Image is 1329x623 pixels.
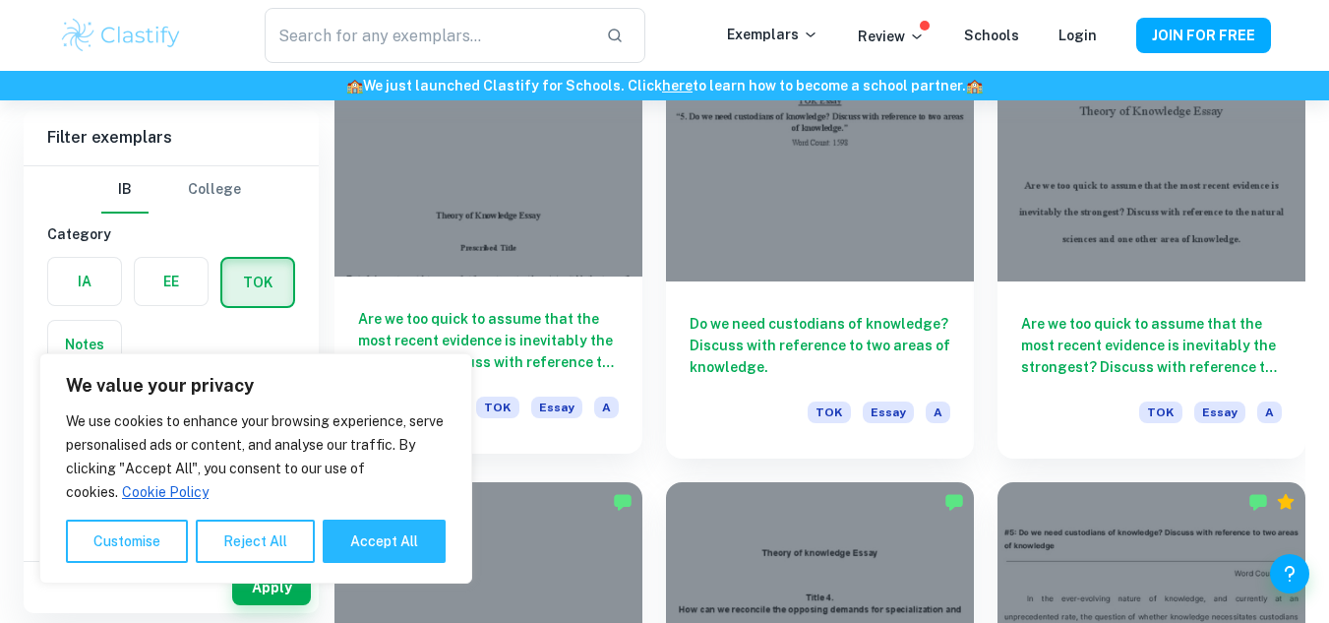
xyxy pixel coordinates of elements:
span: A [1257,402,1282,423]
p: We use cookies to enhance your browsing experience, serve personalised ads or content, and analys... [66,409,446,504]
button: EE [135,258,208,305]
img: Clastify logo [59,16,184,55]
a: Login [1058,28,1097,43]
button: Apply [232,570,311,605]
a: Are we too quick to assume that the most recent evidence is inevitably the strongest? Discuss wit... [334,50,642,459]
span: 🏫 [346,78,363,93]
div: We value your privacy [39,353,472,584]
button: IA [48,258,121,305]
div: Filter type choice [101,166,241,214]
button: Reject All [196,520,315,563]
img: Marked [944,492,964,512]
h6: Are we too quick to assume that the most recent evidence is inevitably the strongest? Discuss wit... [1021,313,1282,378]
button: College [188,166,241,214]
div: Premium [1276,492,1296,512]
input: Search for any exemplars... [265,8,589,63]
span: A [926,402,950,423]
button: Help and Feedback [1270,554,1309,593]
p: Review [858,26,925,47]
h6: We just launched Clastify for Schools. Click to learn how to become a school partner. [4,75,1325,96]
img: Marked [1248,492,1268,512]
button: Accept All [323,520,446,563]
p: We value your privacy [66,374,446,398]
button: Notes [48,321,121,368]
span: Essay [1194,402,1245,423]
button: TOK [222,259,293,306]
span: 🏫 [966,78,983,93]
p: Exemplars [727,24,818,45]
button: Customise [66,520,188,563]
h6: Are we too quick to assume that the most recent evidence is inevitably the strongest? Discuss wit... [358,308,619,373]
a: Are we too quick to assume that the most recent evidence is inevitably the strongest? Discuss wit... [997,50,1305,459]
h6: Do we need custodians of knowledge? Discuss with reference to two areas of knowledge. [690,313,950,378]
span: TOK [808,402,851,423]
h6: Category [47,223,295,245]
a: Cookie Policy [121,483,210,501]
button: JOIN FOR FREE [1136,18,1271,53]
a: Do we need custodians of knowledge? Discuss with reference to two areas of knowledge.TOKEssayA [666,50,974,459]
span: Essay [531,397,582,418]
button: IB [101,166,149,214]
span: Essay [863,402,914,423]
span: A [594,397,619,418]
a: here [662,78,693,93]
span: TOK [1139,402,1182,423]
span: TOK [476,397,519,418]
h6: Filter exemplars [24,110,319,165]
img: Marked [613,492,633,512]
a: Schools [964,28,1019,43]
